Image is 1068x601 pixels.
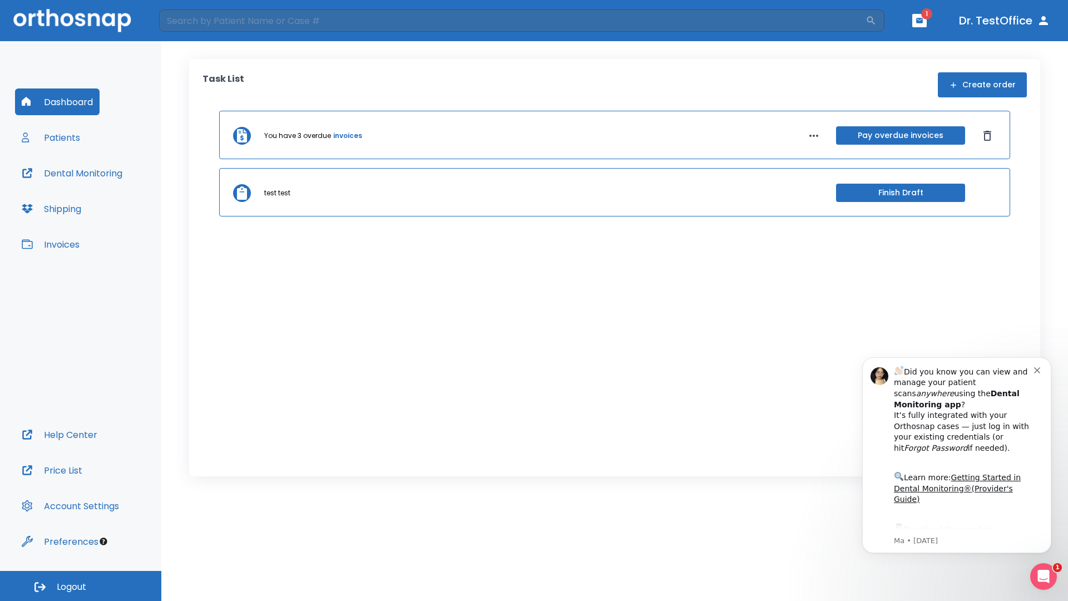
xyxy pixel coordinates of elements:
[15,528,105,555] button: Preferences
[1053,563,1062,572] span: 1
[98,536,108,546] div: Tooltip anchor
[264,188,290,198] p: test test
[333,131,362,141] a: invoices
[938,72,1027,97] button: Create order
[955,11,1055,31] button: Dr. TestOffice
[1030,563,1057,590] iframe: Intercom live chat
[921,8,932,19] span: 1
[57,581,86,593] span: Logout
[15,88,100,115] button: Dashboard
[845,341,1068,571] iframe: Intercom notifications message
[264,131,331,141] p: You have 3 overdue
[189,24,197,33] button: Dismiss notification
[15,231,86,258] button: Invoices
[15,160,129,186] button: Dental Monitoring
[13,9,131,32] img: Orthosnap
[15,457,89,484] button: Price List
[15,492,126,519] button: Account Settings
[159,9,866,32] input: Search by Patient Name or Case #
[15,124,87,151] button: Patients
[48,195,189,205] p: Message from Ma, sent 3w ago
[15,421,104,448] button: Help Center
[48,184,147,204] a: App Store
[836,184,965,202] button: Finish Draft
[836,126,965,145] button: Pay overdue invoices
[978,127,996,145] button: Dismiss
[48,181,189,238] div: Download the app: | ​ Let us know if you need help getting started!
[202,72,244,97] p: Task List
[15,195,88,222] button: Shipping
